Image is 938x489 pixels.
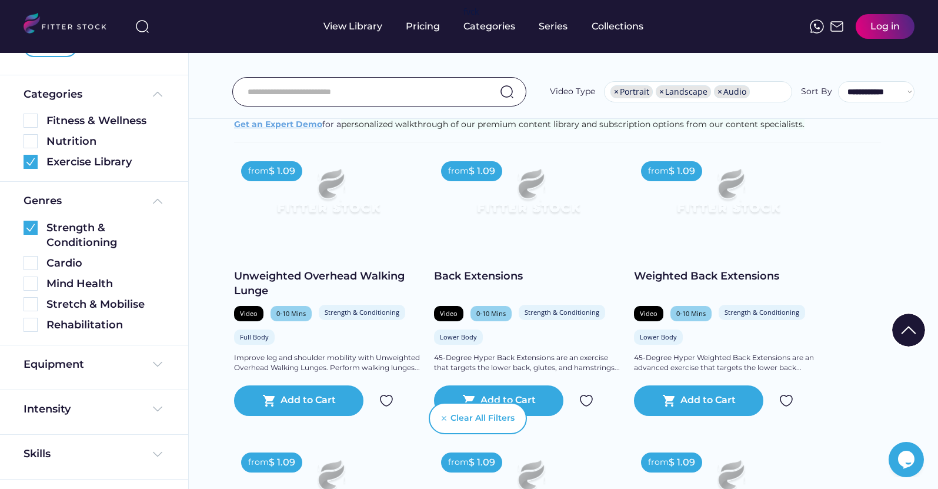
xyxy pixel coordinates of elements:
img: Rectangle%205126.svg [24,277,38,291]
div: 45-Degree Hyper Back Extensions are an exercise that targets the lower back, glutes, and hamstrin... [434,353,622,373]
div: Equipment [24,357,84,372]
img: Vector%20%281%29.svg [442,416,446,421]
div: Rehabilitation [46,318,165,332]
img: Frame%20%284%29.svg [151,447,165,461]
div: Sort By [801,86,832,98]
div: from [648,457,669,468]
img: Frame%2051.svg [830,19,844,34]
div: Unweighted Overhead Walking Lunge [234,269,422,298]
div: Fitness & Wellness [46,114,165,128]
div: Strength & Conditioning [725,308,799,317]
img: Rectangle%205126.svg [24,256,38,270]
div: Lower Body [640,332,677,341]
img: Group%201000002360.svg [24,221,38,235]
div: $ 1.09 [469,165,495,178]
div: Pricing [406,20,440,33]
div: fvck [463,6,479,18]
div: Nutrition [46,134,165,149]
div: from [448,457,469,468]
div: $ 1.09 [269,165,295,178]
div: Categories [463,20,515,33]
img: Rectangle%205126.svg [24,114,38,128]
div: Clear All Filters [450,413,515,424]
img: search-normal.svg [500,85,514,99]
div: from [248,165,269,177]
div: $ 1.09 [469,456,495,469]
div: View Library [323,20,382,33]
div: 0-10 Mins [476,309,506,318]
img: Group%201000002324.svg [579,394,593,408]
div: Full Body [240,332,269,341]
div: Cardio [46,256,165,271]
img: search-normal%203.svg [135,19,149,34]
img: Group%201000002322%20%281%29.svg [892,314,925,347]
span: × [717,88,722,96]
div: from [248,457,269,468]
button: shopping_cart [262,394,276,408]
div: Strength & Conditioning [525,308,599,317]
img: Group%201000002360.svg [24,155,38,169]
span: × [614,88,619,96]
div: Skills [24,447,53,461]
span: × [659,88,664,96]
div: Video [240,309,258,318]
div: Lower Body [440,332,477,341]
img: Frame%20%285%29.svg [151,194,165,208]
li: Audio [714,85,750,98]
span: personalized walkthrough of our premium content library and subscription options from our content... [341,119,805,129]
div: Weighted Back Extensions [634,269,822,284]
img: Frame%2079%20%281%29.svg [253,154,403,239]
img: Rectangle%205126.svg [24,134,38,148]
li: Portrait [610,85,653,98]
div: $ 1.09 [669,165,695,178]
div: Back Extensions [434,269,622,284]
div: from [448,165,469,177]
div: Stretch & Mobilise [46,297,165,312]
img: Frame%20%284%29.svg [151,402,165,416]
div: from [648,165,669,177]
img: Group%201000002324.svg [779,394,793,408]
div: Improve leg and shoulder mobility with Unweighted Overhead Walking Lunges. Perform walking lunges... [234,353,422,373]
div: $ 1.09 [269,456,295,469]
div: Add to Cart [281,394,336,408]
img: Frame%2079%20%281%29.svg [453,154,603,239]
img: Frame%20%284%29.svg [151,357,165,371]
div: Video Type [550,86,595,98]
div: Categories [24,87,82,102]
div: Log in [870,20,900,33]
div: Add to Cart [680,394,736,408]
img: meteor-icons_whatsapp%20%281%29.svg [810,19,824,34]
div: 0-10 Mins [676,309,706,318]
div: Strength & Conditioning [325,308,399,317]
img: Rectangle%205126.svg [24,318,38,332]
div: Video [640,309,657,318]
div: $ 1.09 [669,456,695,469]
a: Get an Expert Demo [234,119,322,129]
div: 45-Degree Hyper Weighted Back Extensions are an advanced exercise that targets the lower back... [634,353,822,373]
div: Series [539,20,568,33]
img: Frame%20%285%29.svg [151,87,165,101]
div: Intensity [24,402,71,417]
li: Landscape [656,85,711,98]
img: Rectangle%205126.svg [24,297,38,311]
div: Video [440,309,458,318]
div: Genres [24,194,62,208]
div: Mind Health [46,277,165,291]
div: Collections [592,20,643,33]
button: shopping_cart [662,394,676,408]
div: 0-10 Mins [276,309,306,318]
img: Frame%2079%20%281%29.svg [653,154,803,239]
iframe: chat widget [889,442,926,477]
div: Strength & Conditioning [46,221,165,250]
div: Exercise Library [46,155,165,169]
img: LOGO.svg [24,13,116,37]
img: Group%201000002324.svg [379,394,393,408]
